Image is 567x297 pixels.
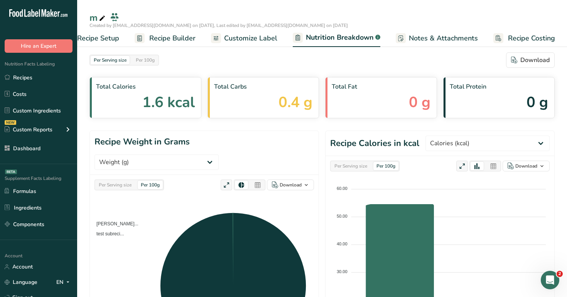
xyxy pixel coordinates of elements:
span: Recipe Builder [149,33,196,44]
a: Recipe Setup [62,30,119,47]
a: Customize Label [211,30,277,47]
div: m [89,11,107,25]
span: Customize Label [224,33,277,44]
tspan: 60.00 [337,186,348,191]
h1: Recipe Calories in kcal [330,137,419,150]
div: Per 100g [138,181,163,189]
span: Total Protein [450,82,548,91]
span: test subreci... [91,231,124,237]
span: Total Carbs [214,82,313,91]
tspan: 40.00 [337,242,348,246]
span: 2 [557,271,563,277]
button: Hire an Expert [5,39,73,53]
div: BETA [5,169,17,174]
span: [PERSON_NAME]... [91,221,138,227]
a: Nutrition Breakdown [293,29,380,47]
span: 0 g [409,91,430,113]
button: Download [506,52,555,68]
a: Recipe Costing [493,30,555,47]
div: EN [56,278,73,287]
h1: Recipe Weight in Grams [94,136,190,148]
div: Per Serving size [96,181,135,189]
span: 0.4 g [278,91,312,113]
span: Notes & Attachments [409,33,478,44]
span: Total Fat [332,82,430,91]
button: Download [267,180,314,190]
div: Download [515,163,537,169]
div: Per 100g [133,56,158,64]
button: Download [503,161,550,171]
div: Per Serving size [331,162,370,170]
div: NEW [5,120,16,125]
span: Total Calories [96,82,195,91]
span: 0 g [526,91,548,113]
tspan: 30.00 [337,269,348,274]
div: Download [511,55,550,65]
span: 1.6 kcal [142,91,195,113]
a: Recipe Builder [135,30,196,47]
tspan: 50.00 [337,214,348,218]
iframe: Intercom live chat [541,271,559,289]
a: Language [5,275,37,289]
div: Per 100g [373,162,398,170]
a: Notes & Attachments [396,30,478,47]
span: Recipe Costing [508,33,555,44]
span: Recipe Setup [77,33,119,44]
div: Custom Reports [5,126,52,134]
span: Created by [EMAIL_ADDRESS][DOMAIN_NAME] on [DATE], Last edited by [EMAIL_ADDRESS][DOMAIN_NAME] on... [89,22,348,29]
span: Nutrition Breakdown [306,32,374,43]
div: Per Serving size [91,56,130,64]
div: Download [280,181,302,188]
